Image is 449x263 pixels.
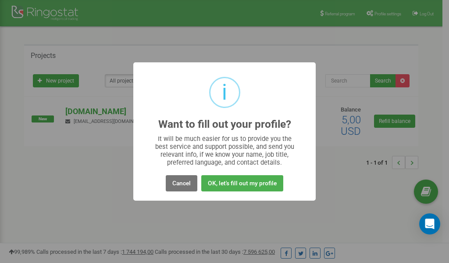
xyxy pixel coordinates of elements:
[151,135,299,166] div: It will be much easier for us to provide you the best service and support possible, and send you ...
[166,175,197,191] button: Cancel
[201,175,283,191] button: OK, let's fill out my profile
[419,213,440,234] div: Open Intercom Messenger
[158,119,291,130] h2: Want to fill out your profile?
[222,78,227,107] div: i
